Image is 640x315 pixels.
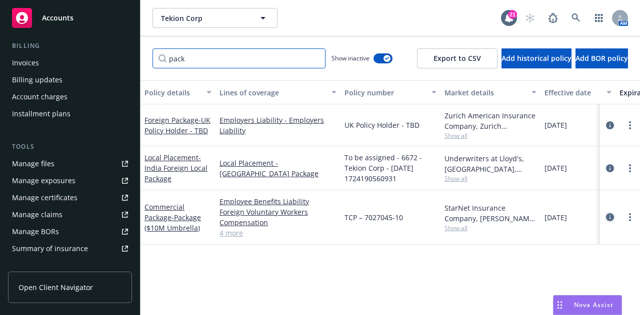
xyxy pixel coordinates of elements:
button: Market details [440,80,540,104]
div: Manage BORs [12,224,59,240]
a: Invoices [8,55,132,71]
span: Add BOR policy [575,53,628,63]
div: Manage claims [12,207,62,223]
a: circleInformation [604,162,616,174]
a: Report a Bug [543,8,563,28]
button: Lines of coverage [215,80,340,104]
a: more [624,162,636,174]
div: Drag to move [553,296,566,315]
div: Account charges [12,89,67,105]
div: Manage certificates [12,190,77,206]
a: Manage certificates [8,190,132,206]
span: [DATE] [544,120,567,130]
div: Billing [8,41,132,51]
div: 21 [508,10,517,19]
span: Nova Assist [574,301,613,309]
a: Employee Benefits Liability [219,196,336,207]
button: Export to CSV [417,48,497,68]
a: circleInformation [604,211,616,223]
div: Policy details [144,87,200,98]
a: 4 more [219,228,336,238]
a: Search [566,8,586,28]
a: circleInformation [604,119,616,131]
a: Manage exposures [8,173,132,189]
a: more [624,211,636,223]
a: Account charges [8,89,132,105]
div: Manage exposures [12,173,75,189]
a: more [624,119,636,131]
span: - Package ($10M Umbrella) [144,213,201,233]
button: Effective date [540,80,615,104]
span: Show inactive [331,54,369,62]
div: Billing updates [12,72,62,88]
a: Manage files [8,156,132,172]
div: Installment plans [12,106,70,122]
a: Switch app [589,8,609,28]
a: Employers Liability - Employers Liability [219,115,336,136]
button: Add BOR policy [575,48,628,68]
div: Manage files [12,156,54,172]
a: Foreign Package [144,115,210,135]
div: Zurich American Insurance Company, Zurich Insurance Group, Zurich Insurance Group (International) [444,110,536,131]
button: Nova Assist [553,295,622,315]
span: Export to CSV [433,53,481,63]
div: Lines of coverage [219,87,325,98]
div: Market details [444,87,525,98]
a: Summary of insurance [8,241,132,257]
span: Show all [444,224,536,232]
button: Policy details [140,80,215,104]
a: Manage BORs [8,224,132,240]
a: Local Placement - [GEOGRAPHIC_DATA] Package [219,158,336,179]
div: StarNet Insurance Company, [PERSON_NAME] Corporation [444,203,536,224]
span: Add historical policy [501,53,571,63]
a: Local Placement [144,153,207,183]
div: Summary of insurance [12,241,88,257]
span: Open Client Navigator [18,282,93,293]
div: Effective date [544,87,600,98]
a: Foreign Voluntary Workers Compensation [219,207,336,228]
div: Underwriters at Lloyd's, [GEOGRAPHIC_DATA], [PERSON_NAME] of [GEOGRAPHIC_DATA], Berkley Technolog... [444,153,536,174]
span: Tekion Corp [161,13,247,23]
button: Policy number [340,80,440,104]
input: Filter by keyword... [152,48,325,68]
span: [DATE] [544,212,567,223]
span: TCP – 7027045-10 [344,212,403,223]
span: UK Policy Holder - TBD [344,120,419,130]
span: To be assigned - 6672 - Tekion Corp - [DATE] 1724190560931 [344,152,436,184]
div: Policy number [344,87,425,98]
div: Tools [8,142,132,152]
span: - UK Policy Holder - TBD [144,115,210,135]
button: Tekion Corp [152,8,277,28]
a: Billing updates [8,72,132,88]
a: Manage claims [8,207,132,223]
a: Installment plans [8,106,132,122]
a: Commercial Package [144,202,201,233]
span: Accounts [42,14,73,22]
div: Invoices [12,55,39,71]
span: Show all [444,174,536,183]
span: [DATE] [544,163,567,173]
a: Accounts [8,4,132,32]
span: - India Foreign Local Package [144,153,207,183]
a: Start snowing [520,8,540,28]
span: Show all [444,131,536,140]
button: Add historical policy [501,48,571,68]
